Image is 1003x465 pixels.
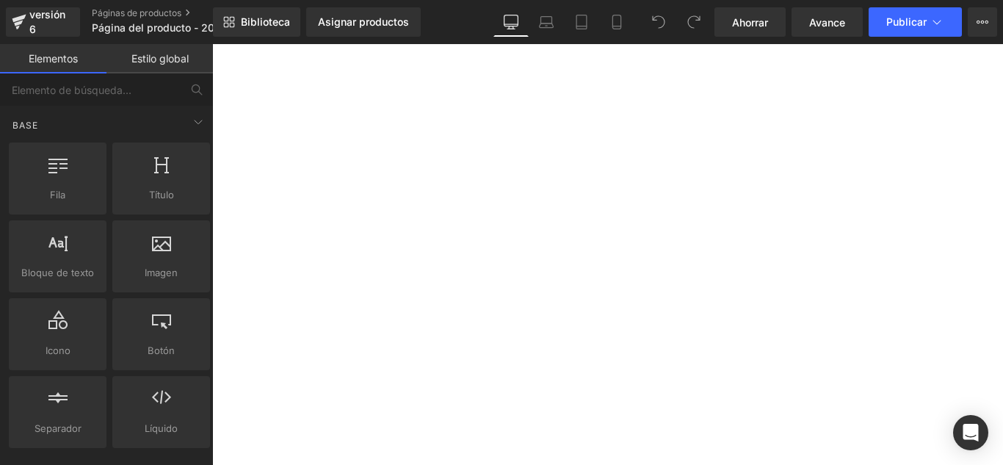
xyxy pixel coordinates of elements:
[29,8,65,35] font: versión 6
[318,15,409,28] font: Asignar productos
[564,7,599,37] a: Tableta
[732,16,768,29] font: Ahorrar
[46,345,70,356] font: Icono
[493,7,529,37] a: De oficina
[50,189,65,201] font: Fila
[809,16,845,29] font: Avance
[148,345,175,356] font: Botón
[145,422,178,434] font: Líquido
[29,52,78,65] font: Elementos
[149,189,174,201] font: Título
[92,7,181,18] font: Páginas de productos
[869,7,962,37] button: Publicar
[241,15,290,28] font: Biblioteca
[599,7,634,37] a: Móvil
[92,21,336,34] font: Página del producto - 20 de septiembre, 17:45:42
[131,52,189,65] font: Estilo global
[529,7,564,37] a: Computadora portátil
[145,267,178,278] font: Imagen
[679,7,709,37] button: Rehacer
[21,267,94,278] font: Bloque de texto
[35,422,82,434] font: Separador
[886,15,927,28] font: Publicar
[792,7,863,37] a: Avance
[92,7,261,19] a: Páginas de productos
[12,120,38,131] font: Base
[953,415,988,450] div: Open Intercom Messenger
[968,7,997,37] button: Más
[213,7,300,37] a: Nueva Biblioteca
[644,7,673,37] button: Deshacer
[6,7,80,37] a: versión 6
